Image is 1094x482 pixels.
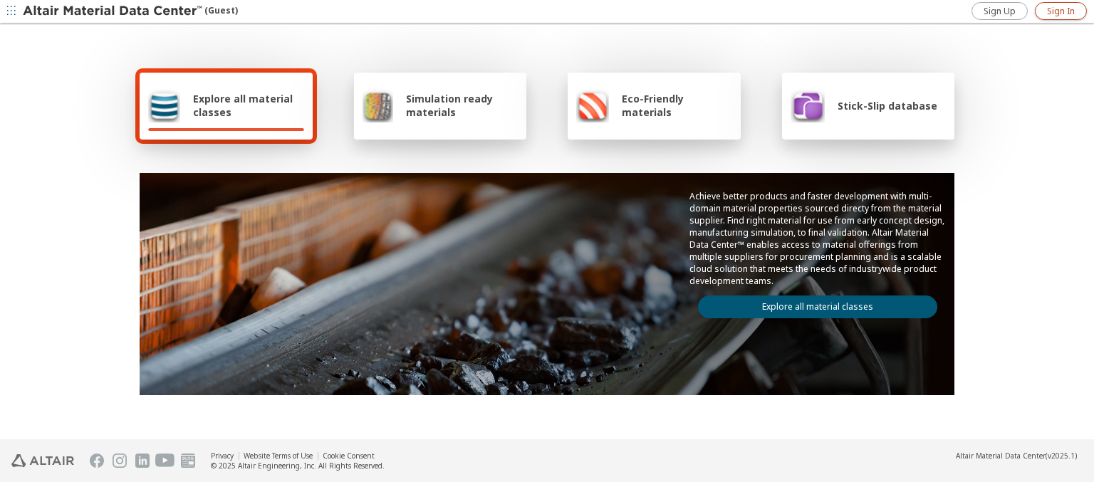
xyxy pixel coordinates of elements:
img: Altair Engineering [11,454,74,467]
div: © 2025 Altair Engineering, Inc. All Rights Reserved. [211,461,385,471]
img: Explore all material classes [148,88,180,122]
a: Sign Up [971,2,1028,20]
a: Cookie Consent [323,451,375,461]
span: Altair Material Data Center [956,451,1046,461]
img: Eco-Friendly materials [576,88,609,122]
span: Sign In [1047,6,1075,17]
a: Explore all material classes [698,295,937,318]
div: (Guest) [23,4,238,19]
span: Sign Up [984,6,1016,17]
img: Stick-Slip database [791,88,825,122]
span: Simulation ready materials [406,92,518,119]
a: Privacy [211,451,234,461]
span: Eco-Friendly materials [622,92,731,119]
p: Achieve better products and faster development with multi-domain material properties sourced dire... [689,190,946,287]
a: Sign In [1035,2,1087,20]
img: Simulation ready materials [363,88,393,122]
span: Explore all material classes [193,92,304,119]
span: Stick-Slip database [838,99,937,112]
a: Website Terms of Use [244,451,313,461]
div: (v2025.1) [956,451,1077,461]
img: Altair Material Data Center [23,4,204,19]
